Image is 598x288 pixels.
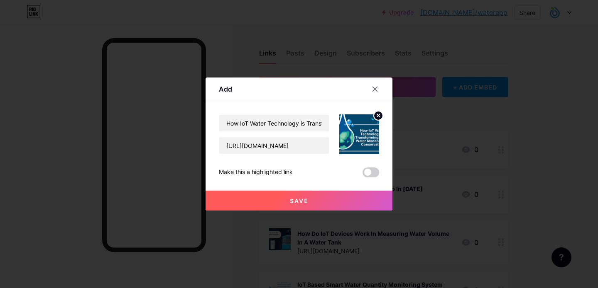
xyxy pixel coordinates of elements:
[219,84,232,94] div: Add
[219,167,293,177] div: Make this a highlighted link
[206,191,392,211] button: Save
[219,115,329,131] input: Title
[290,197,309,204] span: Save
[219,137,329,154] input: URL
[339,114,379,154] img: link_thumbnail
